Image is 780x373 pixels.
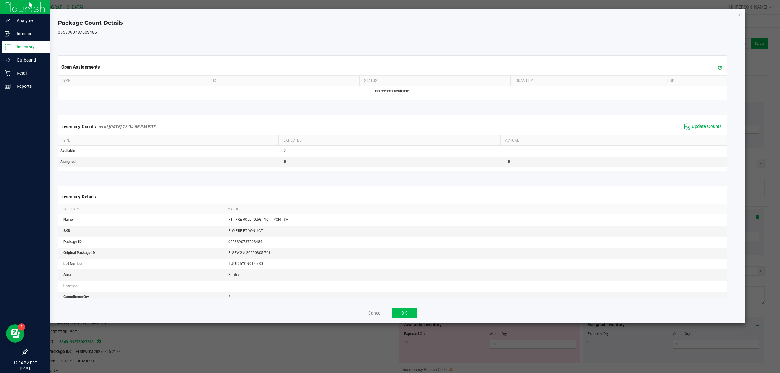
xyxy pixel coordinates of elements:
[61,79,70,83] span: Type
[63,251,95,255] span: Original Package ID
[6,324,24,343] iframe: Resource center
[228,207,239,211] span: Value
[63,262,83,266] span: Lot Number
[5,70,11,76] inline-svg: Retail
[228,217,290,222] span: FT - PRE-ROLL - 0.5G - 1CT - YON - SAT
[60,160,76,164] span: Assigned
[508,149,510,153] span: 1
[213,79,216,83] span: ID
[228,262,263,266] span: 1-JUL25YON01-0730
[505,138,519,143] span: Actual
[11,56,47,64] p: Outbound
[63,273,71,277] span: Area
[61,194,96,199] span: Inventory Details
[737,11,742,18] button: Close
[63,229,70,233] span: SKU
[3,366,47,370] p: [DATE]
[57,86,728,97] td: No records available.
[61,138,70,143] span: Type
[63,295,89,299] span: Compliance Qty
[5,31,11,37] inline-svg: Inbound
[228,295,230,299] span: 2
[11,83,47,90] p: Reports
[61,64,100,70] span: Open Assignments
[18,323,25,331] iframe: Resource center unread badge
[283,138,302,143] span: Expected
[284,149,286,153] span: 2
[3,360,47,366] p: 12:04 PM EDT
[516,79,533,83] span: Quantity
[228,240,262,244] span: 0558390787503486
[5,18,11,24] inline-svg: Analytics
[5,44,11,50] inline-svg: Inventory
[98,124,155,129] span: as of [DATE] 12:04:55 PM EDT
[11,30,47,37] p: Inbound
[228,251,271,255] span: FLSRWGM-20250805-761
[11,17,47,24] p: Analytics
[58,30,727,35] h5: 0558390787503486
[228,229,263,233] span: FLO-PRE-FT-YON.1CT
[5,57,11,63] inline-svg: Outbound
[392,308,417,318] button: OK
[63,240,82,244] span: Package ID
[364,79,377,83] span: Status
[5,83,11,89] inline-svg: Reports
[667,79,675,83] span: Link
[368,310,381,316] button: Cancel
[63,217,73,222] span: Name
[60,149,75,153] span: Available
[63,284,78,288] span: Location
[508,160,510,164] span: 0
[61,124,96,129] span: Inventory Counts
[692,124,722,130] span: Update Counts
[61,207,79,211] span: Property
[284,160,286,164] span: 0
[11,69,47,77] p: Retail
[58,19,727,27] h4: Package Count Details
[228,273,239,277] span: Pantry
[228,284,229,288] span: -
[11,43,47,51] p: Inventory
